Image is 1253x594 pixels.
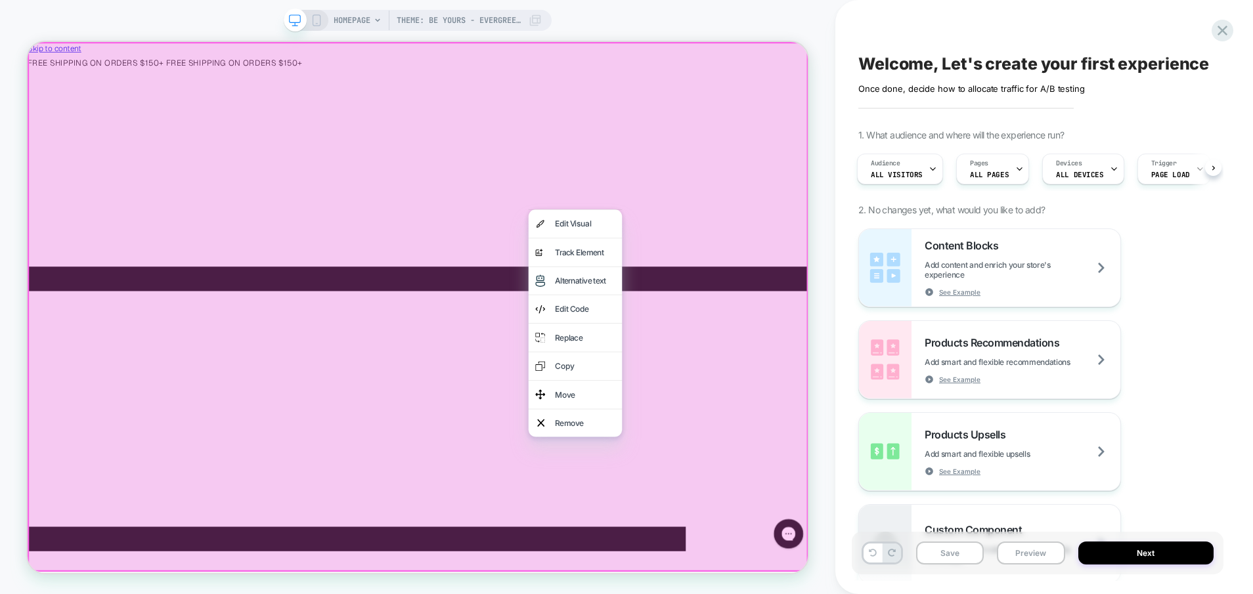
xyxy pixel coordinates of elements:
[858,129,1064,140] span: 1. What audience and where will the experience run?
[397,10,521,31] span: Theme: Be Yours - Evergreen v1 + CRO s1
[925,239,1005,252] span: Content Blocks
[703,385,783,404] div: Replace
[7,5,46,44] button: Gorgias live chat
[334,10,370,31] span: HOMEPAGE
[703,461,783,480] div: Move
[677,230,690,255] img: visual edit
[1056,170,1103,179] span: ALL DEVICES
[939,467,980,476] span: See Example
[925,260,1120,280] span: Add content and enrich your store's experience
[703,347,783,366] div: Edit Code
[677,382,690,406] img: replace element
[1151,159,1177,168] span: Trigger
[703,499,783,518] div: Remove
[680,496,690,520] img: remove element
[703,423,783,442] div: Copy
[925,523,1028,536] span: Custom Component
[1151,170,1190,179] span: Page Load
[925,336,1066,349] span: Products Recommendations
[970,159,988,168] span: Pages
[871,170,923,179] span: All Visitors
[858,204,1045,215] span: 2. No changes yet, what would you like to add?
[677,344,690,368] img: edit code
[939,375,980,384] span: See Example
[677,457,690,482] img: move element
[925,449,1063,459] span: Add smart and flexible upsells
[997,541,1065,564] button: Preview
[939,287,980,297] span: See Example
[677,306,690,330] img: visual edit
[925,357,1103,367] span: Add smart and flexible recommendations
[703,271,783,290] div: Track Element
[1056,159,1082,168] span: Devices
[871,159,900,168] span: Audience
[925,428,1012,441] span: Products Upsells
[970,170,1009,179] span: ALL PAGES
[677,420,690,444] img: copy element
[703,233,783,252] div: Edit Visual
[916,541,984,564] button: Save
[703,309,783,328] div: Alternative text
[1078,541,1214,564] button: Next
